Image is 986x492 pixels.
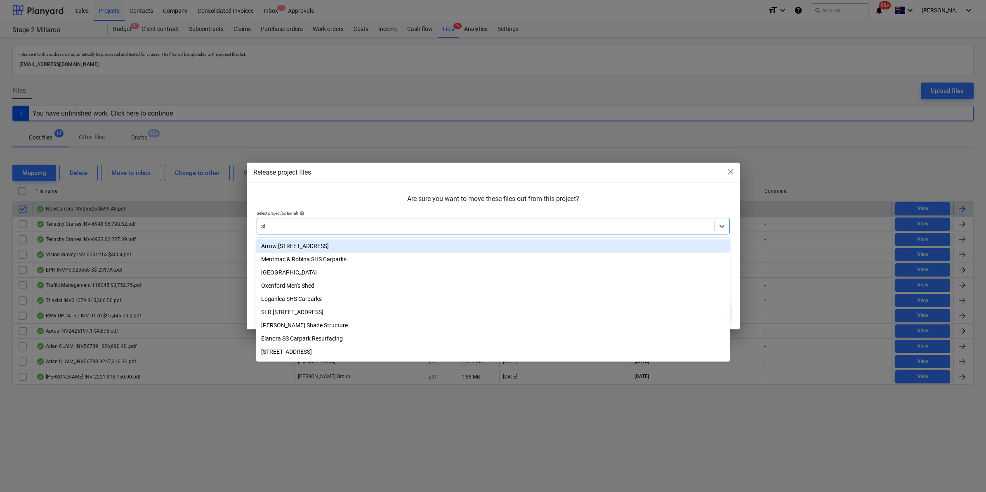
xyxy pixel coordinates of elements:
div: Oxenford Men's Shed [256,279,729,292]
div: SLR [STREET_ADDRESS] [256,305,729,319]
div: [STREET_ADDRESS] [256,345,729,358]
div: 28 Akuna Court Crossover [256,358,729,371]
div: Hillview SS Carpark [256,266,729,279]
div: [GEOGRAPHIC_DATA] [256,266,729,279]
div: 10 Silstone Place [256,345,729,358]
div: Arrow [STREET_ADDRESS] [256,239,729,253]
div: Elanora SS Carpark Resurfacing [256,332,729,345]
div: Merrimac & Robina SHS Carparks [256,253,729,266]
div: close [726,167,736,180]
div: [PERSON_NAME] Shade Structure [256,319,729,332]
div: Arrow 82 Noosa St [256,239,729,253]
div: Loganlea SHS Carparks [256,292,729,305]
p: Are sure you want to move these files out from this project? [257,194,730,204]
div: SLR 2 Millaroo Drive [256,305,729,319]
div: Ashmore SS Shade Structure [256,319,729,332]
span: close [726,167,736,177]
span: help [298,211,304,216]
div: Select project (optional) [257,211,730,216]
div: Release project files [253,168,733,177]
